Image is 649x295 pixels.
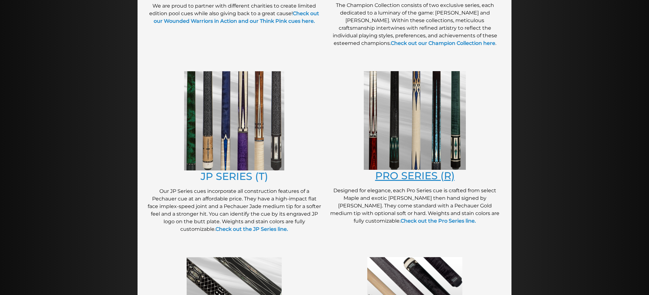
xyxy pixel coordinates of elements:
a: JP SERIES (T) [201,170,268,182]
a: Check out the JP Series line. [215,226,288,232]
a: Check out our Wounded Warriors in Action and our Think Pink cues here. [154,10,319,24]
p: We are proud to partner with different charities to create limited edition pool cues while also g... [147,2,321,25]
p: The Champion Collection consists of two exclusive series, each dedicated to a luminary of the gam... [328,2,502,47]
p: Our JP Series cues incorporate all construction features of a Pechauer cue at an affordable price... [147,187,321,233]
a: PRO SERIES (R) [375,169,455,182]
p: Designed for elegance, each Pro Series cue is crafted from select Maple and exotic [PERSON_NAME] ... [328,187,502,225]
a: Check out our Champion Collection here [391,40,495,46]
a: Check out the Pro Series line. [401,218,476,224]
